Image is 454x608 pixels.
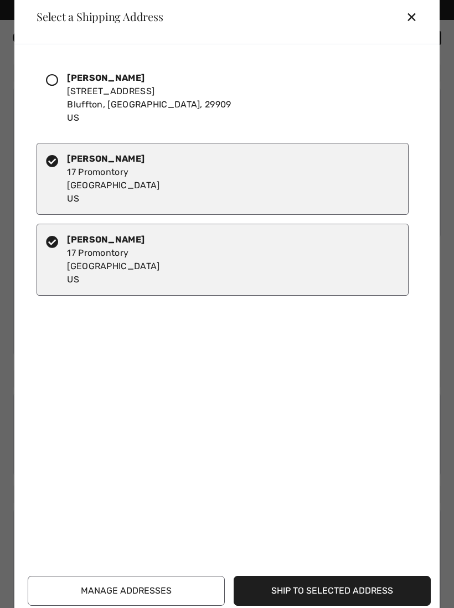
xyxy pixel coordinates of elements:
[406,5,426,28] div: ✕
[67,233,159,286] div: 17 Promontory [GEOGRAPHIC_DATA] US
[67,71,231,125] div: [STREET_ADDRESS] Bluffton, [GEOGRAPHIC_DATA], 29909 US
[67,234,145,245] strong: [PERSON_NAME]
[67,152,159,205] div: 17 Promontory [GEOGRAPHIC_DATA] US
[67,153,145,164] strong: [PERSON_NAME]
[28,11,163,22] div: Select a Shipping Address
[28,576,225,606] button: Manage Addresses
[234,576,431,606] button: Ship to Selected Address
[67,73,145,83] strong: [PERSON_NAME]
